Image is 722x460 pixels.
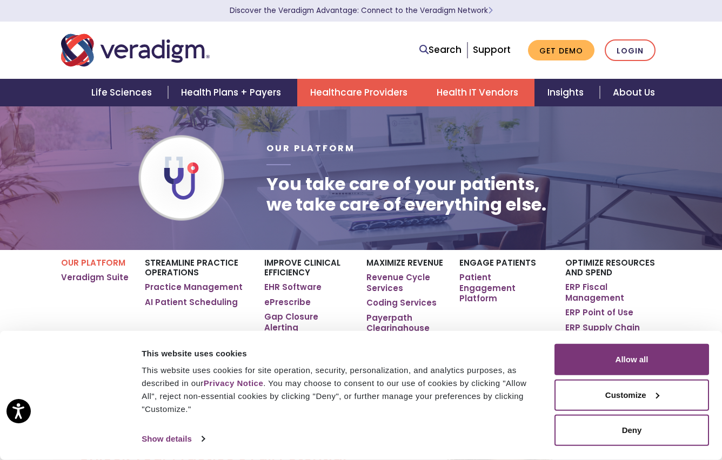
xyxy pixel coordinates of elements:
a: Gap Closure Alerting [264,312,350,333]
a: Health IT Vendors [424,79,534,106]
a: Veradigm Suite [61,272,129,283]
a: Life Sciences [78,79,168,106]
a: Search [419,43,462,57]
span: Our Platform [266,142,355,154]
div: This website uses cookies [142,347,542,360]
div: This website uses cookies for site operation, security, personalization, and analytics purposes, ... [142,364,542,416]
a: About Us [600,79,668,106]
a: Discover the Veradigm Advantage: Connect to the Veradigm NetworkLearn More [230,5,493,16]
a: ePrescribe [264,297,311,308]
a: Insights [534,79,600,106]
a: ERP Point of Use [565,307,633,318]
a: Health Plans + Payers [168,79,297,106]
a: Patient Engagement Platform [459,272,549,304]
a: Coding Services [366,297,437,308]
span: Learn More [488,5,493,16]
a: Get Demo [528,40,594,61]
a: Support [473,43,511,56]
button: Customize [554,379,709,410]
a: Payerpath Clearinghouse [366,313,443,334]
button: Allow all [554,344,709,375]
a: Revenue Cycle Services [366,272,443,293]
a: AI Patient Scheduling [145,297,238,308]
a: ERP Fiscal Management [565,282,661,303]
a: ERP Supply Chain [565,322,640,333]
a: Show details [142,431,204,447]
img: Veradigm logo [61,32,210,68]
a: EHR Software [264,282,322,293]
a: Privacy Notice [204,378,263,388]
a: Healthcare Providers [297,79,424,106]
iframe: Drift Chat Widget [514,382,709,447]
h1: You take care of your patients, we take care of everything else. [266,174,546,215]
a: Practice Management [145,282,243,293]
a: Login [605,39,656,62]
